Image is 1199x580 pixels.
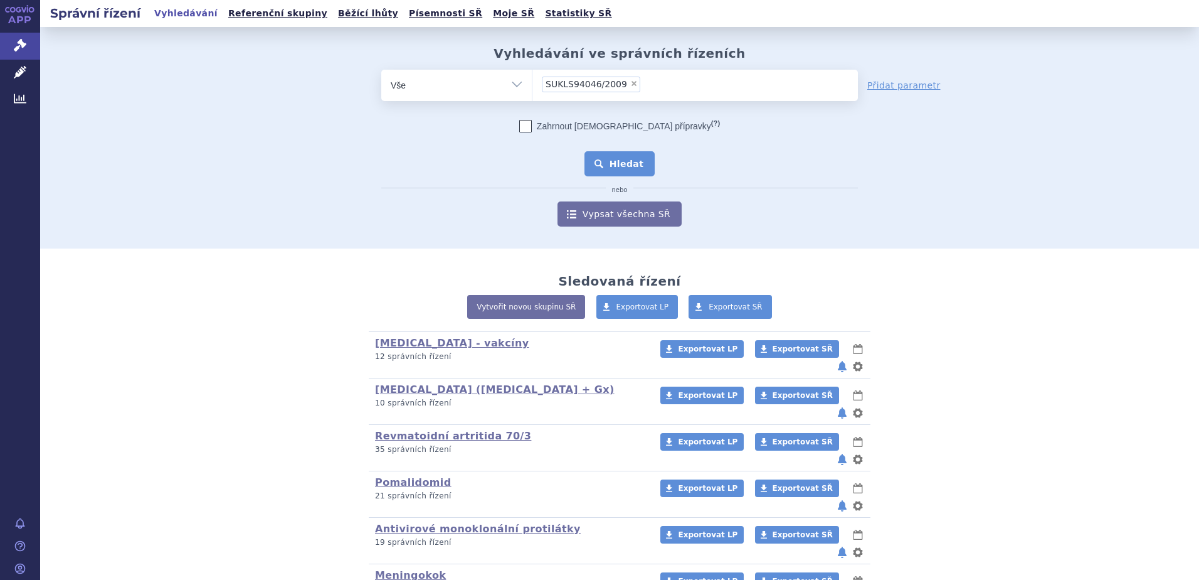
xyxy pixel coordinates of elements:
a: Exportovat SŘ [755,387,839,404]
button: nastavení [852,405,864,421]
a: Statistiky SŘ [541,5,615,22]
button: notifikace [836,452,848,467]
span: Exportovat LP [616,303,669,311]
a: Revmatoidní artritida 70/3 [375,430,531,442]
p: 12 správních řízení [375,352,644,362]
a: Exportovat SŘ [755,433,839,451]
span: Exportovat LP [678,391,737,400]
button: lhůty [852,481,864,496]
button: lhůty [852,434,864,449]
button: lhůty [852,341,864,357]
a: Exportovat LP [660,526,744,544]
button: notifikace [836,498,848,513]
a: Exportovat LP [660,387,744,404]
span: × [630,80,638,87]
span: Exportovat LP [678,530,737,539]
button: nastavení [852,545,864,560]
span: Exportovat LP [678,438,737,446]
button: nastavení [852,498,864,513]
a: Vytvořit novou skupinu SŘ [467,295,585,319]
a: Antivirové monoklonální protilátky [375,523,581,535]
a: Písemnosti SŘ [405,5,486,22]
a: Referenční skupiny [224,5,331,22]
i: nebo [606,186,634,194]
span: Exportovat LP [678,484,737,493]
button: Hledat [584,151,655,176]
a: Exportovat LP [660,433,744,451]
button: nastavení [852,359,864,374]
p: 19 správních řízení [375,537,644,548]
button: notifikace [836,405,848,421]
a: Pomalidomid [375,476,452,488]
h2: Správní řízení [40,4,151,22]
a: Exportovat LP [660,480,744,497]
h2: Sledovaná řízení [558,274,680,289]
a: Moje SŘ [489,5,538,22]
a: Exportovat LP [596,295,679,319]
button: nastavení [852,452,864,467]
p: 35 správních řízení [375,444,644,455]
input: SUKLS94046/2009 [644,76,651,92]
button: notifikace [836,359,848,374]
p: 10 správních řízení [375,398,644,409]
p: 21 správních řízení [375,491,644,502]
span: Exportovat SŘ [773,484,833,493]
a: Vypsat všechna SŘ [557,201,682,227]
a: Vyhledávání [151,5,221,22]
a: [MEDICAL_DATA] - vakcíny [375,337,529,349]
span: Exportovat SŘ [709,303,763,311]
button: lhůty [852,388,864,403]
a: Exportovat SŘ [755,480,839,497]
span: Exportovat LP [678,345,737,353]
a: Přidat parametr [867,79,941,92]
h2: Vyhledávání ve správních řízeních [494,46,746,61]
button: lhůty [852,527,864,542]
abbr: (?) [711,119,720,127]
a: Exportovat SŘ [755,526,839,544]
a: [MEDICAL_DATA] ([MEDICAL_DATA] + Gx) [375,384,615,395]
button: notifikace [836,545,848,560]
span: Exportovat SŘ [773,391,833,400]
a: Běžící lhůty [334,5,402,22]
a: Exportovat SŘ [755,340,839,358]
span: Exportovat SŘ [773,345,833,353]
label: Zahrnout [DEMOGRAPHIC_DATA] přípravky [519,120,720,132]
span: SUKLS94046/2009 [546,80,627,89]
span: Exportovat SŘ [773,438,833,446]
a: Exportovat LP [660,340,744,358]
span: Exportovat SŘ [773,530,833,539]
a: Exportovat SŘ [689,295,772,319]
